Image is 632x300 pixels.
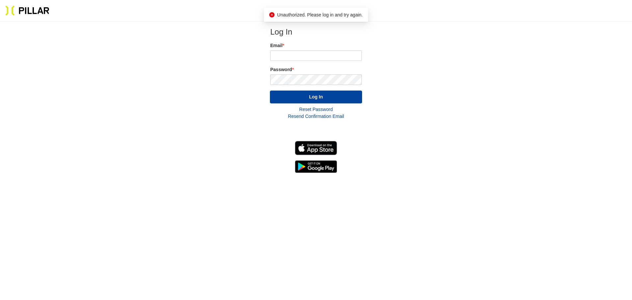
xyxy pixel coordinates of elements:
[295,160,337,173] img: Get it on Google Play
[295,141,337,155] img: Download on the App Store
[5,5,49,16] img: Pillar Technologies
[288,114,344,119] a: Resend Confirmation Email
[270,27,362,37] h2: Log In
[299,107,333,112] a: Reset Password
[270,91,362,103] button: Log In
[270,66,362,73] label: Password
[277,12,363,17] span: Unauthorized. Please log in and try again.
[270,42,362,49] label: Email
[269,12,275,17] span: close-circle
